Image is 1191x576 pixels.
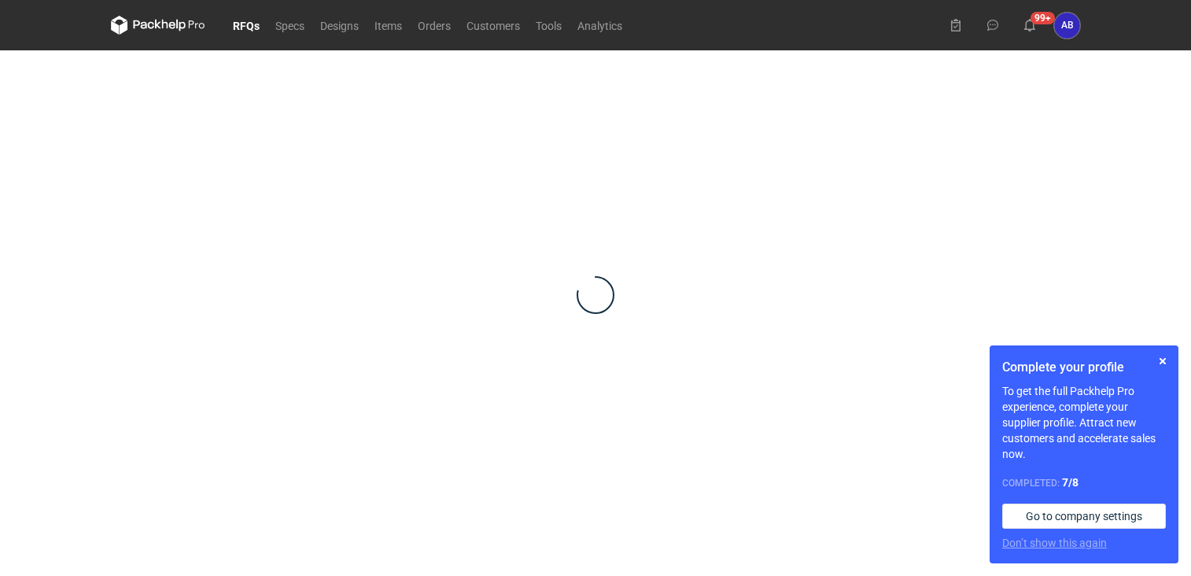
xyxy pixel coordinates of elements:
a: Analytics [570,16,630,35]
a: Go to company settings [1002,504,1166,529]
button: 99+ [1017,13,1042,38]
a: Customers [459,16,528,35]
strong: 7 / 8 [1062,476,1079,489]
p: To get the full Packhelp Pro experience, complete your supplier profile. Attract new customers an... [1002,383,1166,462]
svg: Packhelp Pro [111,16,205,35]
a: Items [367,16,410,35]
a: Orders [410,16,459,35]
a: Tools [528,16,570,35]
button: Skip for now [1153,352,1172,371]
a: Designs [312,16,367,35]
button: Don’t show this again [1002,535,1107,551]
button: AB [1054,13,1080,39]
h1: Complete your profile [1002,358,1166,377]
a: Specs [267,16,312,35]
div: Agnieszka Biniarz [1054,13,1080,39]
div: Completed: [1002,474,1166,491]
a: RFQs [225,16,267,35]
